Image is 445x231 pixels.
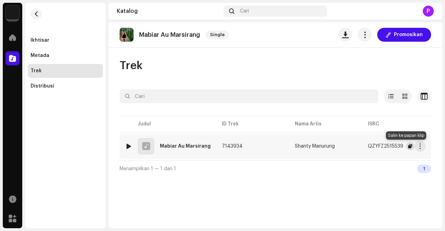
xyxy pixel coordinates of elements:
img: 0a9d6c70-e055-48e2-ba10-5ec25d5b648a [120,28,133,42]
div: Distribusi [31,83,54,89]
span: Shanty Manurung [295,144,357,149]
p: Mabiar Au Marsirang [139,31,200,39]
button: Promosikan [377,28,431,42]
span: Trek [120,59,143,73]
div: Metada [31,53,49,58]
span: Promosikan [394,28,423,42]
div: Shanty Manurung [295,144,335,149]
div: Katalog [117,8,221,14]
re-m-nav-item: Ikhtisar [28,33,103,47]
span: Cari [240,8,249,14]
div: QZYFZ2515539 [368,144,403,149]
re-m-nav-item: Metada [28,49,103,63]
img: 64f15ab7-a28a-4bb5-a164-82594ec98160 [6,6,19,19]
span: Single [206,31,229,39]
div: P [423,6,434,17]
span: Menampilkan 1 — 1 dari 1 [120,166,176,171]
div: Ikhtisar [31,38,49,43]
re-m-nav-item: Distribusi [28,79,103,93]
input: Cari [120,89,378,103]
re-m-nav-item: Trek [28,64,103,78]
span: 7143934 [222,144,243,149]
div: Trek [31,68,42,74]
div: 1 [417,165,431,173]
div: Mabiar Au Marsirang [160,144,211,149]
